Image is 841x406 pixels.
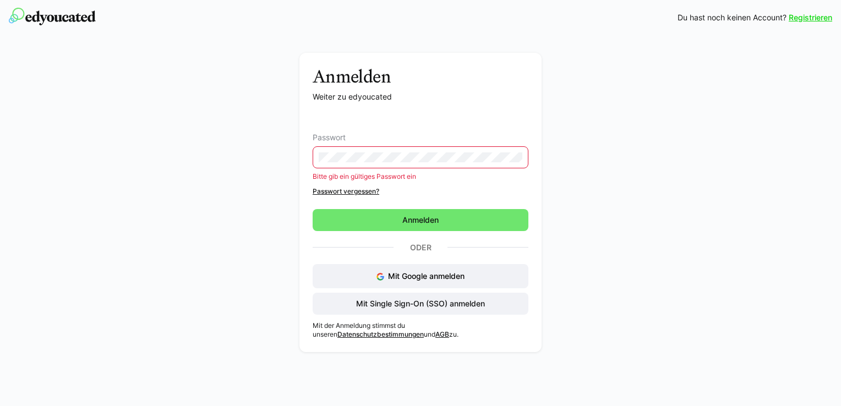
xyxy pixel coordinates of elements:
p: Weiter zu edyoucated [313,91,528,102]
button: Mit Single Sign-On (SSO) anmelden [313,293,528,315]
span: Mit Single Sign-On (SSO) anmelden [354,298,487,309]
span: Du hast noch keinen Account? [678,12,787,23]
a: Registrieren [789,12,832,23]
h3: Anmelden [313,66,528,87]
a: AGB [435,330,449,338]
span: Anmelden [401,215,440,226]
span: Bitte gib ein gültiges Passwort ein [313,172,416,180]
a: Datenschutzbestimmungen [337,330,424,338]
a: Passwort vergessen? [313,187,528,196]
p: Mit der Anmeldung stimmst du unseren und zu. [313,321,528,339]
span: Passwort [313,133,346,142]
button: Anmelden [313,209,528,231]
button: Mit Google anmelden [313,264,528,288]
p: Oder [394,240,447,255]
img: edyoucated [9,8,96,25]
span: Mit Google anmelden [388,271,465,281]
